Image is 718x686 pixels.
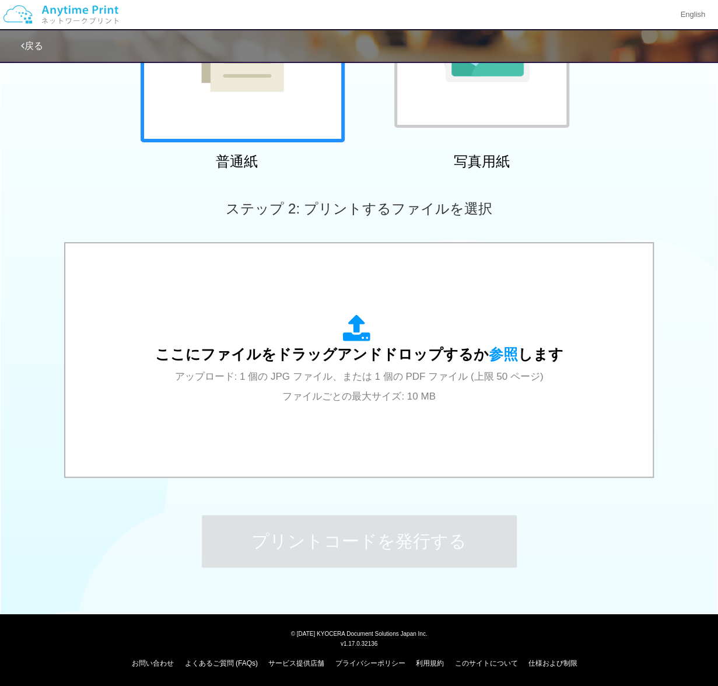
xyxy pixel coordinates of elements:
[454,659,517,667] a: このサイトについて
[380,154,584,169] h2: 写真用紙
[202,515,517,568] button: プリントコードを発行する
[341,640,377,647] span: v1.17.0.32136
[175,371,544,402] span: アップロード: 1 個の JPG ファイル、または 1 個の PDF ファイル (上限 50 ページ) ファイルごとの最大サイズ: 10 MB
[268,659,324,667] a: サービス提供店舗
[155,346,563,362] span: ここにファイルをドラッグアンドドロップするか します
[21,41,43,51] a: 戻る
[185,659,258,667] a: よくあるご質問 (FAQs)
[291,629,428,637] span: © [DATE] KYOCERA Document Solutions Japan Inc.
[489,346,518,362] span: 参照
[528,659,577,667] a: 仕様および制限
[416,659,444,667] a: 利用規約
[226,201,492,216] span: ステップ 2: プリントするファイルを選択
[132,659,174,667] a: お問い合わせ
[335,659,405,667] a: プライバシーポリシー
[135,154,339,169] h2: 普通紙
